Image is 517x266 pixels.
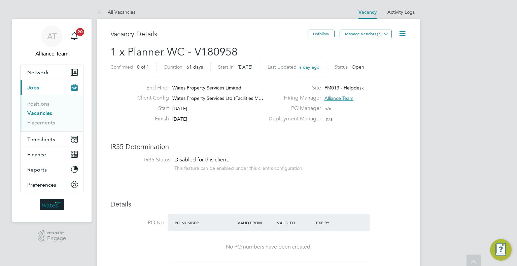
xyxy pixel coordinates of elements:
span: [DATE] [238,64,252,70]
a: Powered byEngage [38,230,66,243]
a: Activity Logs [387,9,415,15]
span: Wates Property Services Ltd (Facilities M… [172,95,263,101]
h3: IR35 Determination [110,142,407,151]
span: a day ago [299,64,319,70]
span: Jobs [27,84,39,91]
label: Status [335,64,348,70]
span: Timesheets [27,136,55,143]
span: Disabled for this client. [174,156,229,163]
span: [DATE] [172,116,187,122]
div: PO Number [173,217,236,229]
span: Open [352,64,364,70]
span: Network [27,69,48,76]
span: Alliance Team [324,95,353,101]
div: This feature can be enabled under this client's configuration. [174,163,304,171]
a: All Vacancies [97,9,135,15]
label: PO Manager [265,105,321,112]
label: Hiring Manager [265,94,321,102]
span: Reports [27,166,47,173]
a: Vacancies [27,110,52,116]
button: Reports [21,162,83,177]
button: Jobs [21,80,83,95]
a: ATAlliance Team [20,26,83,58]
span: 0 of 1 [137,64,149,70]
div: Valid To [275,217,315,229]
nav: Main navigation [12,19,92,222]
div: Expiry [314,217,354,229]
button: Preferences [21,177,83,192]
span: Preferences [27,182,56,188]
label: IR35 Status [117,156,170,163]
span: Powered by [47,230,66,236]
span: 61 days [186,64,203,70]
span: Finance [27,151,46,158]
h3: Vacancy Details [110,30,308,38]
label: Start In [218,64,234,70]
div: Valid From [236,217,275,229]
div: No PO numbers have been created. [174,243,363,251]
a: Vacancy [358,9,377,15]
label: Deployment Manager [265,115,321,122]
div: Jobs [21,95,83,131]
button: Manage Vendors (7) [340,30,392,38]
span: Engage [47,236,66,241]
span: 20 [76,28,84,36]
label: PO No [110,219,164,226]
button: Engage Resource Center [490,239,512,261]
button: Finance [21,147,83,162]
a: Placements [27,119,55,126]
label: End Hirer [132,84,169,91]
span: AT [47,32,57,41]
span: n/a [326,116,333,122]
label: Client Config [132,94,169,102]
h3: Details [110,200,407,208]
button: Unfollow [308,30,335,38]
span: Alliance Team [20,50,83,58]
span: [DATE] [172,106,187,112]
a: Positions [27,101,49,107]
label: Start [132,105,169,112]
span: FM013 - Helpdesk [324,85,364,91]
img: wates-logo-retina.png [40,199,64,210]
span: n/a [324,106,331,112]
span: Wates Property Services Limited [172,85,241,91]
label: Finish [132,115,169,122]
label: Last Updated [268,64,297,70]
label: Confirmed [110,64,133,70]
span: 1 x Planner WC - V180958 [110,45,238,59]
label: Site [265,84,321,91]
button: Network [21,65,83,80]
a: 20 [68,26,81,47]
label: Duration [164,64,182,70]
button: Timesheets [21,132,83,147]
a: Go to home page [20,199,83,210]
